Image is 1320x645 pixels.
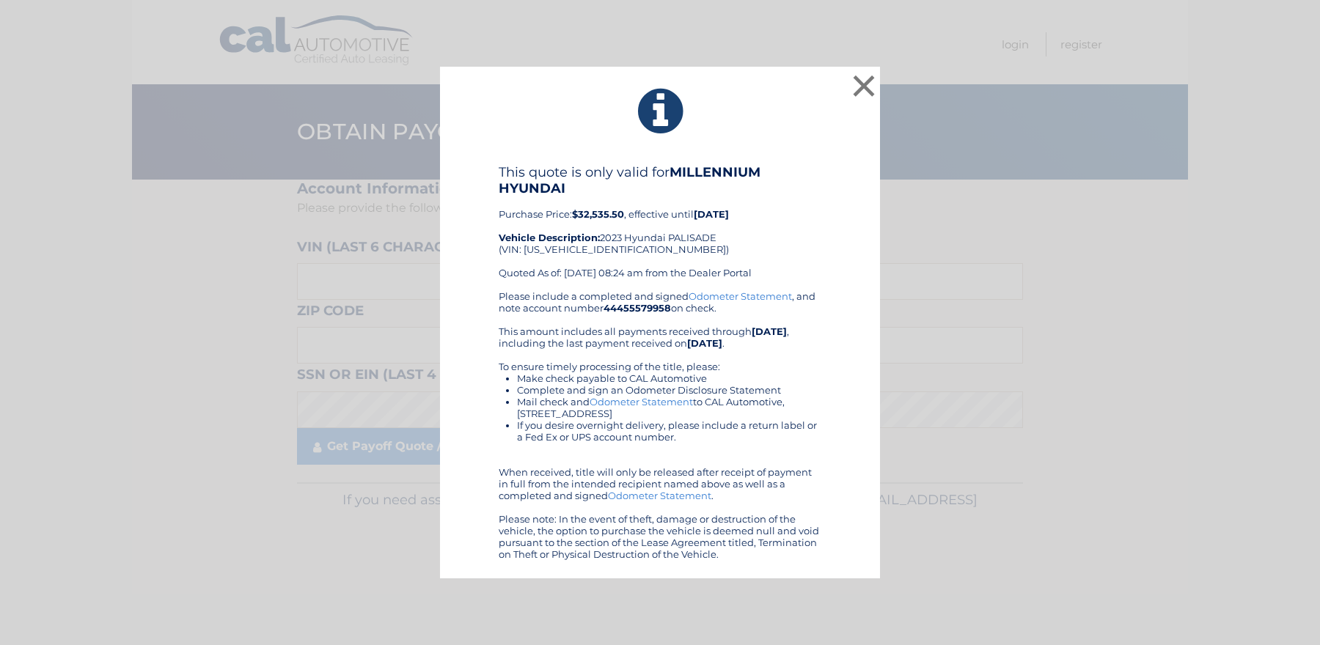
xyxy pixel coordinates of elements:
[517,396,821,419] li: Mail check and to CAL Automotive, [STREET_ADDRESS]
[608,490,711,501] a: Odometer Statement
[687,337,722,349] b: [DATE]
[499,290,821,560] div: Please include a completed and signed , and note account number on check. This amount includes al...
[499,164,760,196] b: MILLENNIUM HYUNDAI
[689,290,792,302] a: Odometer Statement
[517,372,821,384] li: Make check payable to CAL Automotive
[517,419,821,443] li: If you desire overnight delivery, please include a return label or a Fed Ex or UPS account number.
[694,208,729,220] b: [DATE]
[499,164,821,196] h4: This quote is only valid for
[499,164,821,290] div: Purchase Price: , effective until 2023 Hyundai PALISADE (VIN: [US_VEHICLE_IDENTIFICATION_NUMBER])...
[517,384,821,396] li: Complete and sign an Odometer Disclosure Statement
[604,302,671,314] b: 44455579958
[849,71,879,100] button: ×
[572,208,624,220] b: $32,535.50
[590,396,693,408] a: Odometer Statement
[752,325,787,337] b: [DATE]
[499,232,600,243] strong: Vehicle Description:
